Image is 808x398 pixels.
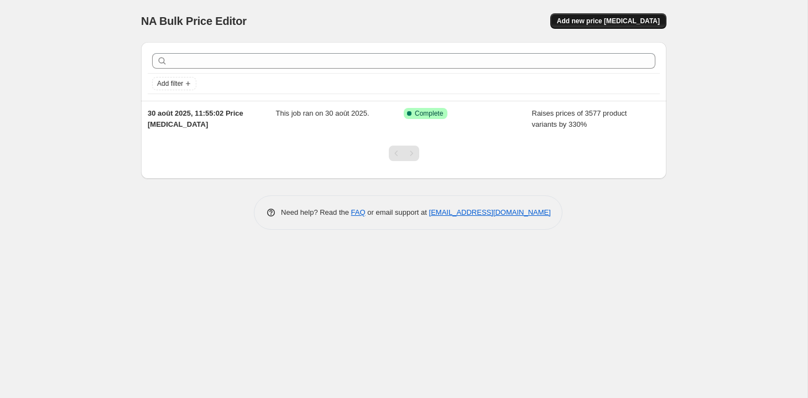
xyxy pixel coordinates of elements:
button: Add new price [MEDICAL_DATA] [550,13,666,29]
button: Add filter [152,77,196,90]
nav: Pagination [389,146,419,161]
a: [EMAIL_ADDRESS][DOMAIN_NAME] [429,208,551,216]
span: Complete [415,109,443,118]
span: or email support at [366,208,429,216]
span: Raises prices of 3577 product variants by 330% [532,109,627,128]
span: Add new price [MEDICAL_DATA] [557,17,660,25]
span: Add filter [157,79,183,88]
span: 30 août 2025, 11:55:02 Price [MEDICAL_DATA] [148,109,243,128]
span: Need help? Read the [281,208,351,216]
span: NA Bulk Price Editor [141,15,247,27]
a: FAQ [351,208,366,216]
span: This job ran on 30 août 2025. [276,109,369,117]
